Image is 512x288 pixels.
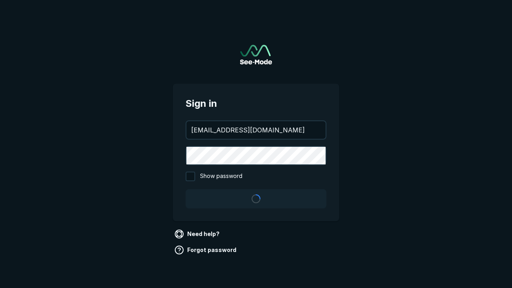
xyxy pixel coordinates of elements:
span: Show password [200,172,242,181]
input: your@email.com [186,121,326,139]
a: Forgot password [173,244,240,256]
span: Sign in [186,96,326,111]
img: See-Mode Logo [240,45,272,64]
a: Need help? [173,228,223,240]
a: Go to sign in [240,45,272,64]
